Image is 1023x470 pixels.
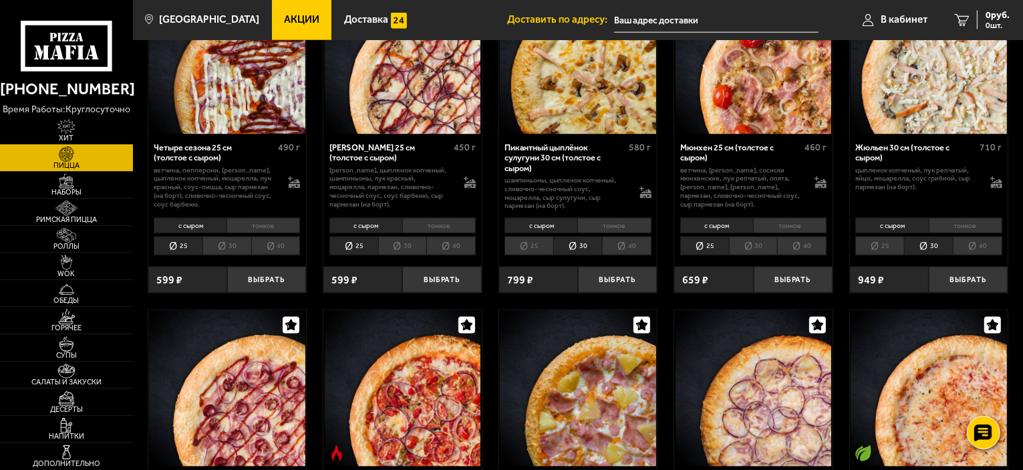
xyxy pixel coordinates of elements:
[154,142,275,163] div: Четыре сезона 25 см (толстое с сыром)
[329,445,345,461] img: Острое блюдо
[284,15,319,25] span: Акции
[504,177,628,211] p: шампиньоны, цыпленок копченый, сливочно-чесночный соус, моцарелла, сыр сулугуни, сыр пармезан (на...
[329,166,453,209] p: [PERSON_NAME], цыпленок копченый, шампиньоны, лук красный, моцарелла, пармезан, сливочно-чесночны...
[378,237,427,255] li: 30
[154,166,277,209] p: ветчина, пепперони, [PERSON_NAME], цыпленок копченый, моцарелла, лук красный, соус-пицца, сыр пар...
[504,237,553,255] li: 25
[402,267,481,293] button: Выбрать
[753,218,827,233] li: тонкое
[499,310,657,467] a: Гавайская 25 см (толстое с сыром)
[391,13,407,29] img: 15daf4d41897b9f0e9f617042186c801.svg
[855,142,976,163] div: Жюльен 30 см (толстое с сыром)
[904,237,953,255] li: 30
[680,237,729,255] li: 25
[855,445,871,461] img: Вегетарианское блюдо
[929,267,1008,293] button: Выбрать
[629,142,651,153] span: 580 г
[159,15,259,25] span: [GEOGRAPHIC_DATA]
[850,310,1008,467] a: Вегетарианское блюдоМаргарита 25 см (толстое с сыром)
[851,310,1007,467] img: Маргарита 25 см (толстое с сыром)
[881,15,927,25] span: В кабинет
[331,275,357,285] span: 599 ₽
[553,237,602,255] li: 30
[154,237,202,255] li: 25
[855,237,904,255] li: 25
[507,275,533,285] span: 799 ₽
[402,218,476,233] li: тонкое
[805,142,827,153] span: 460 г
[154,218,227,233] li: с сыром
[329,218,402,233] li: с сыром
[504,142,625,173] div: Пикантный цыплёнок сулугуни 30 см (толстое с сыром)
[855,166,979,192] p: цыпленок копченый, лук репчатый, яйцо, моцарелла, соус грибной, сыр пармезан (на борт).
[426,237,476,255] li: 40
[329,237,378,255] li: 25
[929,218,1002,233] li: тонкое
[202,237,251,255] li: 30
[855,218,928,233] li: с сыром
[986,21,1010,29] span: 0 шт.
[454,142,476,153] span: 450 г
[325,310,481,467] img: Дракон 25 см (толстое с сыром)
[614,8,819,33] input: Ваш адрес доставки
[754,267,833,293] button: Выбрать
[251,237,301,255] li: 40
[156,275,182,285] span: 599 ₽
[980,142,1002,153] span: 710 г
[674,310,833,467] a: Карбонара 25 см (толстое с сыром)
[858,275,884,285] span: 949 ₽
[682,275,708,285] span: 659 ₽
[500,310,656,467] img: Гавайская 25 см (толстое с сыром)
[507,15,614,25] span: Доставить по адресу:
[614,8,819,33] span: Ленинградская область, Всеволожский район, Мурино, Новая улица, 7к4, подъезд 1
[227,218,300,233] li: тонкое
[149,310,305,467] img: Мясная Барбекю 25 см (толстое с сыром)
[953,237,1002,255] li: 40
[680,142,801,163] div: Мюнхен 25 см (толстое с сыром)
[777,237,827,255] li: 40
[323,310,482,467] a: Острое блюдоДракон 25 см (толстое с сыром)
[986,11,1010,20] span: 0 руб.
[227,267,306,293] button: Выбрать
[344,15,388,25] span: Доставка
[504,218,577,233] li: с сыром
[602,237,651,255] li: 40
[680,218,753,233] li: с сыром
[680,166,804,209] p: ветчина, [PERSON_NAME], сосиски мюнхенские, лук репчатый, опята, [PERSON_NAME], [PERSON_NAME], па...
[578,267,657,293] button: Выбрать
[278,142,300,153] span: 490 г
[729,237,778,255] li: 30
[329,142,450,163] div: [PERSON_NAME] 25 см (толстое с сыром)
[148,310,307,467] a: Мясная Барбекю 25 см (толстое с сыром)
[577,218,651,233] li: тонкое
[676,310,832,467] img: Карбонара 25 см (толстое с сыром)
